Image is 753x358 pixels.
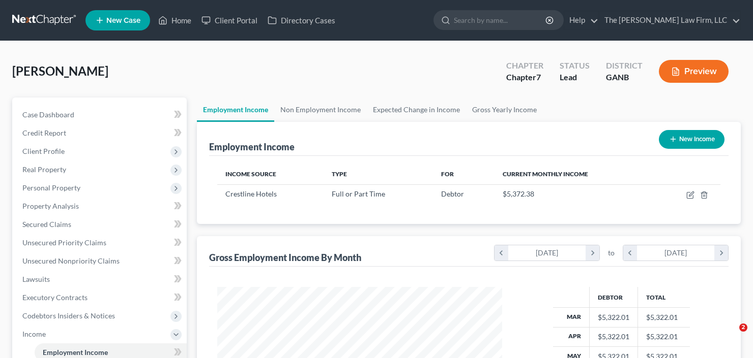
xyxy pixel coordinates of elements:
[495,245,508,261] i: chevron_left
[263,11,340,29] a: Directory Cases
[739,323,747,332] span: 2
[441,189,464,198] span: Debtor
[22,275,50,283] span: Lawsuits
[598,332,629,342] div: $5,322.01
[14,288,187,307] a: Executory Contracts
[22,183,80,192] span: Personal Property
[22,128,66,137] span: Credit Report
[553,327,590,346] th: Apr
[718,323,743,348] iframe: Intercom live chat
[14,106,187,124] a: Case Dashboard
[564,11,598,29] a: Help
[14,270,187,288] a: Lawsuits
[606,72,643,83] div: GANB
[506,60,543,72] div: Chapter
[332,189,385,198] span: Full or Part Time
[586,245,599,261] i: chevron_right
[560,60,590,72] div: Status
[14,234,187,252] a: Unsecured Priority Claims
[22,311,115,320] span: Codebtors Insiders & Notices
[553,308,590,327] th: Mar
[22,256,120,265] span: Unsecured Nonpriority Claims
[14,197,187,215] a: Property Analysis
[106,17,140,24] span: New Case
[606,60,643,72] div: District
[22,165,66,174] span: Real Property
[22,238,106,247] span: Unsecured Priority Claims
[225,170,276,178] span: Income Source
[638,287,690,307] th: Total
[506,72,543,83] div: Chapter
[608,248,615,258] span: to
[209,251,361,264] div: Gross Employment Income By Month
[638,327,690,346] td: $5,322.01
[637,245,715,261] div: [DATE]
[196,11,263,29] a: Client Portal
[14,252,187,270] a: Unsecured Nonpriority Claims
[466,97,543,122] a: Gross Yearly Income
[22,220,71,229] span: Secured Claims
[209,141,295,153] div: Employment Income
[441,170,454,178] span: For
[536,72,541,82] span: 7
[12,63,108,78] span: [PERSON_NAME]
[659,60,729,83] button: Preview
[590,287,638,307] th: Debtor
[22,202,79,210] span: Property Analysis
[14,124,187,142] a: Credit Report
[714,245,728,261] i: chevron_right
[22,147,65,155] span: Client Profile
[274,97,367,122] a: Non Employment Income
[598,312,629,322] div: $5,322.01
[22,330,46,338] span: Income
[454,11,547,29] input: Search by name...
[22,110,74,119] span: Case Dashboard
[367,97,466,122] a: Expected Change in Income
[638,308,690,327] td: $5,322.01
[599,11,740,29] a: The [PERSON_NAME] Law Firm, LLC
[332,170,347,178] span: Type
[153,11,196,29] a: Home
[659,130,725,149] button: New Income
[503,189,534,198] span: $5,372.38
[14,215,187,234] a: Secured Claims
[43,348,108,356] span: Employment Income
[197,97,274,122] a: Employment Income
[623,245,637,261] i: chevron_left
[503,170,588,178] span: Current Monthly Income
[560,72,590,83] div: Lead
[22,293,88,302] span: Executory Contracts
[508,245,586,261] div: [DATE]
[225,189,277,198] span: Crestline Hotels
